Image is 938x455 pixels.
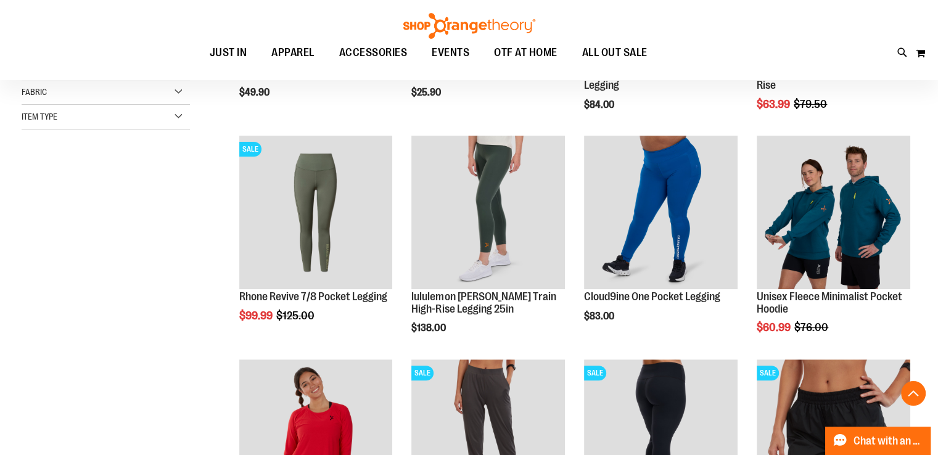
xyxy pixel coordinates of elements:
div: product [751,129,916,365]
div: product [578,129,744,353]
span: ACCESSORIES [339,39,408,67]
span: Item Type [22,112,57,121]
img: Main view of 2024 October lululemon Wunder Train High-Rise [411,136,565,289]
span: $49.90 [239,87,271,98]
img: Cloud9ine One Pocket Legging [584,136,738,289]
div: product [233,129,399,353]
a: Unisex Fleece Minimalist Pocket Hoodie [757,136,910,291]
a: Rhone Revive 7/8 Pocket Legging [239,290,387,303]
span: $60.99 [757,321,792,334]
span: SALE [411,366,434,380]
span: $125.00 [276,309,316,322]
span: Chat with an Expert [854,435,923,447]
a: Cloud9ine Chevron Two-Pocket Legging [584,67,726,91]
a: lululemon Hotty Hot Short High-Rise [757,67,900,91]
span: $83.00 [584,311,616,322]
span: $76.00 [794,321,830,334]
span: EVENTS [432,39,469,67]
a: Unisex Fleece Minimalist Pocket Hoodie [757,290,902,315]
a: lululemon [PERSON_NAME] Train High-Rise Legging 25in [411,290,556,315]
span: APPAREL [271,39,315,67]
span: $99.99 [239,309,274,322]
img: Shop Orangetheory [401,13,537,39]
span: SALE [757,366,779,380]
a: Main view of 2024 October lululemon Wunder Train High-Rise [411,136,565,291]
span: $79.50 [794,98,829,110]
a: Cloud9ine One Pocket Legging [584,290,720,303]
span: $84.00 [584,99,616,110]
span: $63.99 [757,98,792,110]
button: Back To Top [901,381,926,406]
span: $138.00 [411,322,447,334]
span: Fabric [22,87,47,97]
span: SALE [584,366,606,380]
img: Rhone Revive 7/8 Pocket Legging [239,136,393,289]
div: product [405,129,571,365]
a: Rhone Revive 7/8 Pocket LeggingSALE [239,136,393,291]
a: Cloud9ine One Pocket Legging [584,136,738,291]
button: Chat with an Expert [825,427,931,455]
span: $25.90 [411,87,443,98]
img: Unisex Fleece Minimalist Pocket Hoodie [757,136,910,289]
span: ALL OUT SALE [582,39,648,67]
span: OTF AT HOME [494,39,557,67]
span: JUST IN [210,39,247,67]
span: SALE [239,142,261,157]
